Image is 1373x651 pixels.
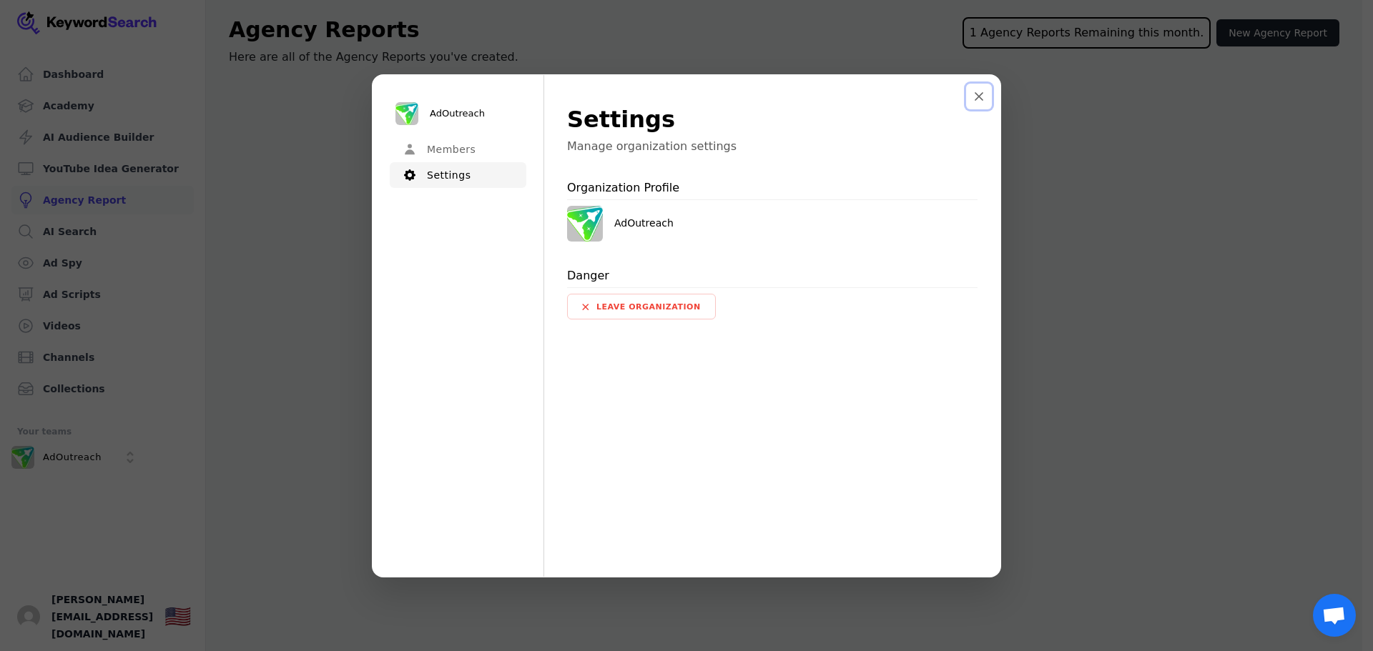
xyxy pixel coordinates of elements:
[567,264,609,287] p: Danger
[1313,594,1356,637] a: Open chat
[395,102,418,125] img: AdOutreach
[567,177,679,199] p: Organization Profile
[567,139,978,154] p: Manage organization settings
[567,102,978,136] h1: Settings
[567,294,716,319] button: Leave organization
[966,84,992,109] button: Close modal
[390,162,526,188] button: Settings
[430,107,485,120] p: AdOutreach
[614,217,674,230] p: AdOutreach
[567,206,603,242] img: AdOutreach
[390,136,526,162] button: Members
